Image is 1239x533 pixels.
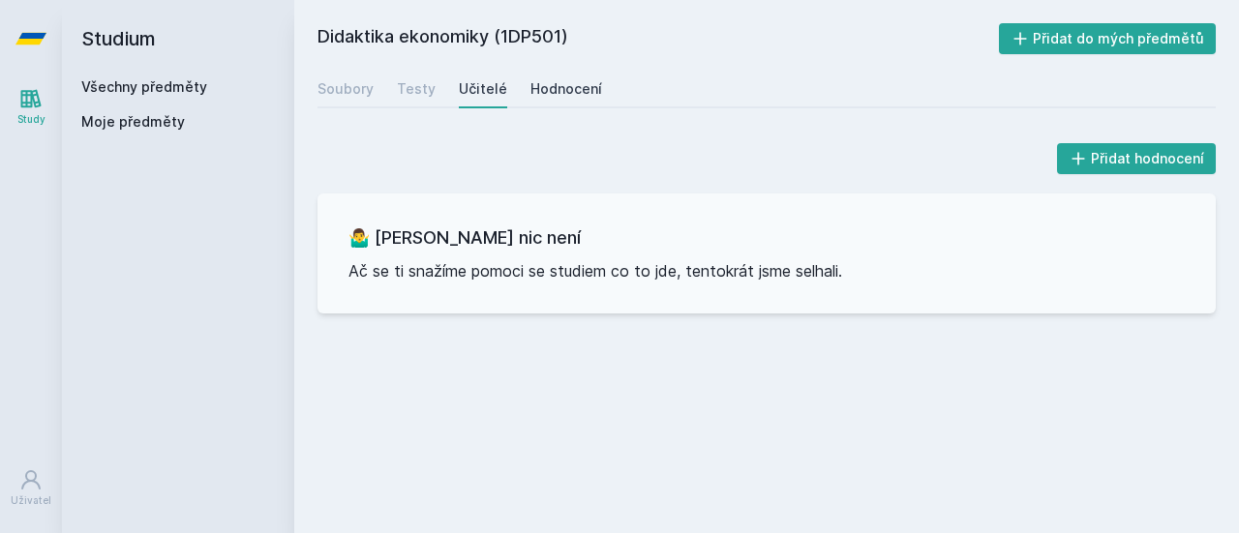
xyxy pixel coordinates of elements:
[4,77,58,136] a: Study
[1057,143,1217,174] button: Přidat hodnocení
[317,70,374,108] a: Soubory
[4,459,58,518] a: Uživatel
[459,79,507,99] div: Učitelé
[530,70,602,108] a: Hodnocení
[530,79,602,99] div: Hodnocení
[11,493,51,508] div: Uživatel
[17,112,45,127] div: Study
[348,259,1185,282] p: Ač se ti snažíme pomoci se studiem co to jde, tentokrát jsme selhali.
[397,79,436,99] div: Testy
[81,112,185,132] span: Moje předměty
[317,23,999,54] h2: Didaktika ekonomiky (1DP501)
[81,78,207,95] a: Všechny předměty
[317,79,374,99] div: Soubory
[459,70,507,108] a: Učitelé
[348,224,1185,252] h3: 🤷‍♂️ [PERSON_NAME] nic není
[397,70,436,108] a: Testy
[999,23,1217,54] button: Přidat do mých předmětů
